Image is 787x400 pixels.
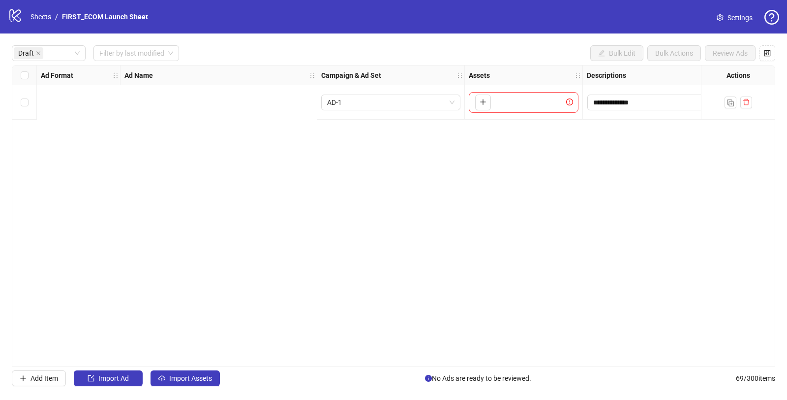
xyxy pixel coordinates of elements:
[587,94,726,111] div: Edit values
[36,51,41,56] span: close
[309,72,316,79] span: holder
[314,66,317,85] div: Resize Ad Name column
[12,370,66,386] button: Add Item
[463,72,470,79] span: holder
[736,373,775,384] span: 69 / 300 items
[575,72,581,79] span: holder
[14,47,43,59] span: Draft
[425,375,432,382] span: info-circle
[30,374,58,382] span: Add Item
[151,370,220,386] button: Import Assets
[327,95,454,110] span: AD-1
[581,72,588,79] span: holder
[169,374,212,382] span: Import Assets
[425,373,531,384] span: No Ads are ready to be reviewed.
[29,11,53,22] a: Sheets
[743,99,750,105] span: delete
[580,66,582,85] div: Resize Assets column
[590,45,643,61] button: Bulk Edit
[462,66,464,85] div: Resize Campaign & Ad Set column
[587,70,626,81] strong: Descriptions
[480,99,486,105] span: plus
[158,375,165,382] span: cloud-upload
[727,12,753,23] span: Settings
[98,374,129,382] span: Import Ad
[12,66,37,85] div: Select all rows
[764,50,771,57] span: control
[60,11,150,22] a: FIRST_ECOM Launch Sheet
[759,45,775,61] button: Configure table settings
[717,14,724,21] span: setting
[726,70,750,81] strong: Actions
[456,72,463,79] span: holder
[41,70,73,81] strong: Ad Format
[112,72,119,79] span: holder
[566,99,576,105] span: exclamation-circle
[469,70,490,81] strong: Assets
[321,70,381,81] strong: Campaign & Ad Set
[727,100,734,106] img: Duplicate
[119,72,126,79] span: holder
[764,10,779,25] span: question-circle
[55,11,58,22] li: /
[118,66,120,85] div: Resize Ad Format column
[709,10,760,26] a: Settings
[18,48,34,59] span: Draft
[74,370,143,386] button: Import Ad
[124,70,153,81] strong: Ad Name
[88,375,94,382] span: import
[647,45,701,61] button: Bulk Actions
[725,97,736,108] button: Duplicate
[316,72,323,79] span: holder
[12,85,37,120] div: Select row 1
[475,95,491,110] button: Add
[20,375,27,382] span: plus
[705,45,756,61] button: Review Ads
